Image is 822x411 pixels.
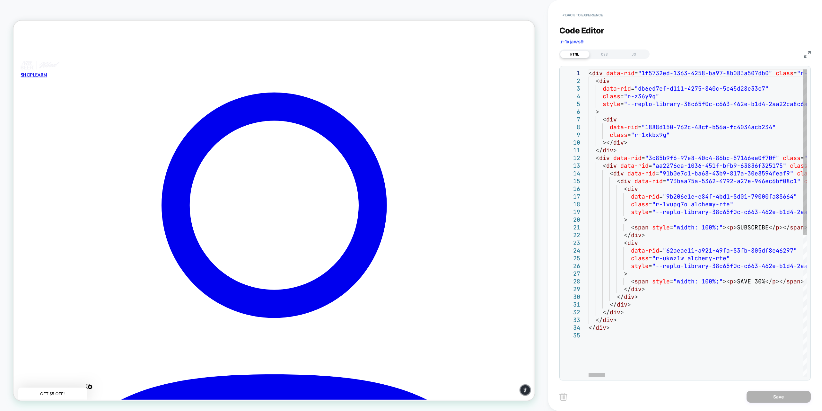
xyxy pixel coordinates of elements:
span: SAVE 30% [737,278,765,285]
div: 10 [563,139,580,147]
span: div [620,177,631,185]
span: = [793,69,797,77]
span: > [624,216,627,223]
span: data-rid [631,193,659,200]
span: </ [596,147,603,154]
span: p [772,278,776,285]
div: 31 [563,301,580,308]
span: ></ [603,139,613,146]
span: "aa2276ca-1036-451f-bfb9-63836f325175" [652,162,786,169]
span: = [659,193,663,200]
span: >< [723,224,730,231]
div: HTML [560,50,590,58]
span: div [599,77,610,85]
img: Not Beer [10,54,61,65]
span: "1888d150-762c-48cf-b56a-fc4034acb234" [642,123,776,131]
span: < [624,239,627,246]
span: = [634,69,638,77]
span: = [659,247,663,254]
div: CSS [590,50,619,58]
span: data-rid [634,177,663,185]
span: "db6ed7ef-d111-4275-840c-5c45d28e33c7" [634,85,769,92]
span: "r-z36y9q" [624,93,659,100]
span: = [649,201,652,208]
div: 33 [563,316,580,324]
a: Not Beer [10,54,686,68]
span: style [631,208,649,216]
span: </ [769,224,776,231]
span: < [603,162,606,169]
span: >< [723,278,730,285]
span: "width: 100%;" [673,224,723,231]
span: = [627,131,631,138]
span: div [606,116,617,123]
span: = [642,154,645,162]
span: data-rid [620,162,649,169]
span: SUBSCRIBE [737,224,769,231]
span: .r-1xjaws9 [559,39,584,45]
span: "width: 100%;" [673,278,723,285]
span: > [634,293,638,300]
span: span [790,224,804,231]
div: 1 [563,69,580,77]
span: style [603,100,620,108]
div: 8 [563,123,580,131]
div: 2 [563,77,580,85]
span: = [663,177,666,185]
span: div [610,308,620,316]
span: "r-1vupq7o alchemy-rte" [652,201,733,208]
div: 5 [563,100,580,108]
span: </ [617,293,624,300]
span: class [610,131,627,138]
span: > [642,231,645,239]
span: span [634,224,649,231]
div: 25 [563,255,580,262]
span: class [783,154,800,162]
span: p [730,224,733,231]
div: 12 [563,154,580,162]
div: 26 [563,262,580,270]
span: style [652,224,670,231]
span: < [596,154,599,162]
span: > [800,278,804,285]
span: </ [589,324,596,331]
span: > [627,301,631,308]
span: > [733,278,737,285]
span: data-rid [627,170,656,177]
div: 17 [563,193,580,201]
span: > [596,108,599,115]
div: 9 [563,131,580,139]
a: LEARN [26,68,44,77]
div: 4 [563,93,580,100]
div: 16 [563,185,580,193]
span: div [603,147,613,154]
span: < [624,185,627,192]
div: 34 [563,324,580,332]
span: span [634,278,649,285]
span: = [631,85,634,92]
div: 29 [563,285,580,293]
span: class [603,93,620,100]
span: div [603,316,613,324]
span: class [797,170,815,177]
span: </ [596,316,603,324]
span: div [613,170,624,177]
span: "91b0e7c1-ba68-43b9-817a-30e8594feaf9" [659,170,793,177]
span: data-rid [613,154,642,162]
a: SHOP [10,68,26,77]
span: "--replo-library-38c65f0c-c663-462e-b1d4-2aa22ca8c [624,100,800,108]
span: </ [603,308,610,316]
div: 27 [563,270,580,278]
span: ></ [776,278,786,285]
span: < [617,177,620,185]
span: div [631,231,642,239]
span: div [613,139,624,146]
span: < [589,69,592,77]
img: fullscreen [804,51,811,58]
span: > [624,139,627,146]
span: = [649,262,652,270]
div: 20 [563,216,580,224]
span: div [624,293,634,300]
div: 21 [563,224,580,231]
